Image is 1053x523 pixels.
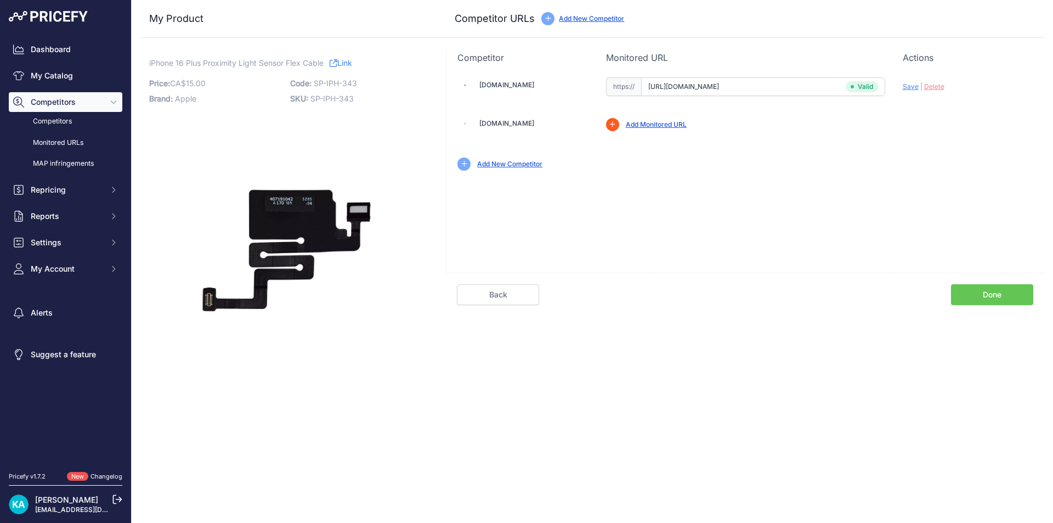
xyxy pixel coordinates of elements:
span: Brand: [149,94,173,103]
a: [DOMAIN_NAME] [479,119,534,127]
nav: Sidebar [9,40,122,459]
a: Add Monitored URL [626,120,687,128]
a: [EMAIL_ADDRESS][DOMAIN_NAME] [35,505,150,514]
h3: My Product [149,11,424,26]
span: 15.00 [186,78,206,88]
button: My Account [9,259,122,279]
a: MAP infringements [9,154,122,173]
p: CA$ [149,76,284,91]
a: Add New Competitor [477,160,542,168]
span: SP-IPH-343 [314,78,357,88]
span: Price: [149,78,170,88]
span: Settings [31,237,103,248]
a: Competitors [9,112,122,131]
div: Pricefy v1.7.2 [9,472,46,481]
span: My Account [31,263,103,274]
span: iPhone 16 Plus Proximity Light Sensor Flex Cable [149,56,324,70]
button: Competitors [9,92,122,112]
a: Monitored URLs [9,133,122,153]
p: Competitor [457,51,588,64]
input: mtech.shop/product [641,77,885,96]
span: Repricing [31,184,103,195]
a: Changelog [90,473,122,480]
span: Apple [175,94,196,103]
a: Link [330,56,352,70]
span: New [67,472,88,481]
p: Monitored URL [606,51,885,64]
span: | [920,82,922,91]
img: Pricefy Logo [9,11,88,22]
span: Delete [924,82,944,91]
span: Competitors [31,97,103,108]
a: Add New Competitor [559,14,624,23]
a: Back [457,284,539,305]
span: SKU: [290,94,308,103]
a: My Catalog [9,66,122,86]
button: Settings [9,233,122,252]
span: SP-IPH-343 [310,94,354,103]
button: Repricing [9,180,122,200]
a: Alerts [9,303,122,323]
a: Done [951,284,1033,305]
a: [DOMAIN_NAME] [479,81,534,89]
p: Actions [903,51,1033,64]
h3: Competitor URLs [455,11,535,26]
span: Reports [31,211,103,222]
span: Code: [290,78,312,88]
a: Dashboard [9,40,122,59]
button: Reports [9,206,122,226]
a: [PERSON_NAME] [35,495,98,504]
a: Suggest a feature [9,345,122,364]
span: https:// [606,77,641,96]
span: Save [903,82,919,91]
